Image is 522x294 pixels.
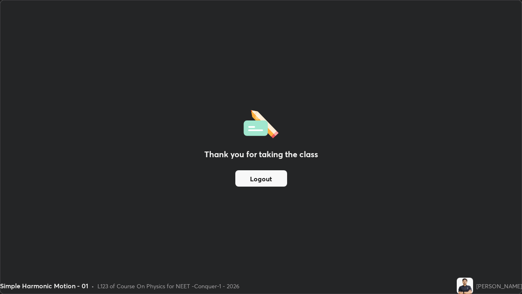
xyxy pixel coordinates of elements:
h2: Thank you for taking the class [204,148,318,160]
img: 98d66aa6592e4b0fb7560eafe1db0121.jpg [457,278,473,294]
div: L123 of Course On Physics for NEET -Conquer-1 - 2026 [97,282,239,290]
div: • [91,282,94,290]
button: Logout [235,170,287,187]
div: [PERSON_NAME] [476,282,522,290]
img: offlineFeedback.1438e8b3.svg [243,107,279,138]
